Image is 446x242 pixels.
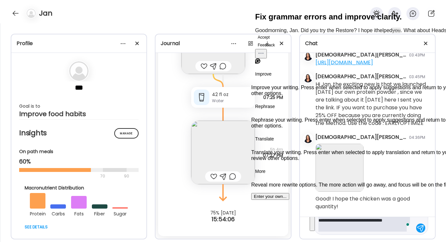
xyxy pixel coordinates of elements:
div: sugar [112,209,128,218]
div: fats [71,209,87,218]
h4: Jan [39,8,53,18]
div: Goal is to [19,102,139,110]
div: 42 fl oz [212,91,252,98]
div: protein [30,209,45,218]
div: Journal [161,40,285,47]
img: images%2FgxsDnAh2j9WNQYhcT5jOtutxUNC2%2FDYp2xBZnAqXBKwxNcxBp%2F2Jek8K370JGkzINMnTHE_240 [191,121,255,184]
div: Profile [17,40,141,47]
div: 90 [123,172,130,180]
div: 60% [19,158,139,165]
img: bg-avatar-default.svg [27,9,36,18]
div: Manage [114,128,139,139]
img: bg-avatar-default.svg [69,61,89,81]
div: 75% [DATE] [155,210,291,215]
div: Improve food habits [19,110,139,118]
h2: Insights [19,128,139,138]
div: Good! I hope the chicken was a good quantity! [316,195,430,211]
div: fiber [92,209,107,218]
div: carbs [50,209,66,218]
div: On path meals [19,148,139,155]
div: Macronutrient Distribution [25,185,133,191]
div: Water [212,98,252,104]
div: 15:54:06 [155,215,291,223]
div: 70 [19,172,122,180]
